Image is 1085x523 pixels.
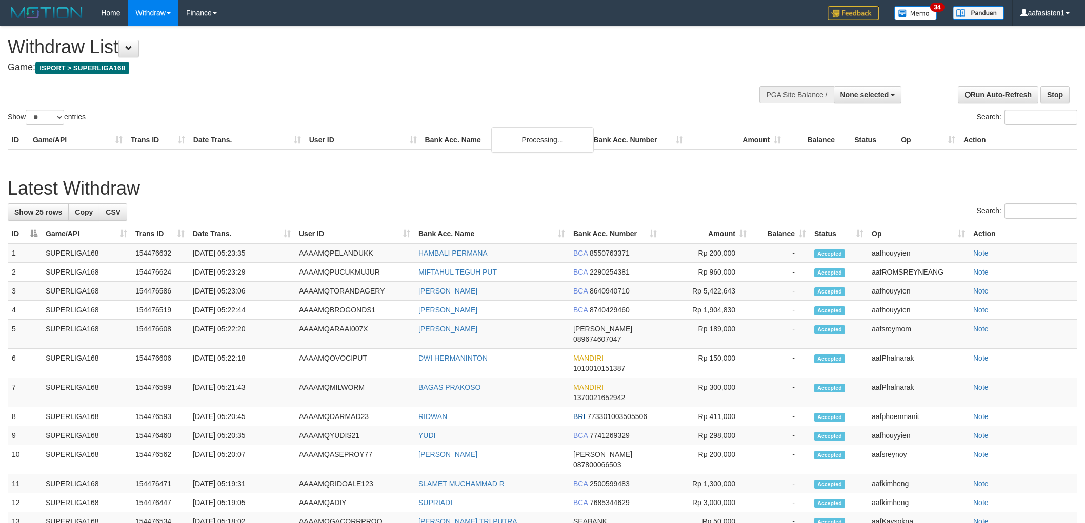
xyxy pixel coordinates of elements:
[573,268,588,276] span: BCA
[661,320,751,349] td: Rp 189,000
[973,306,989,314] a: Note
[810,224,868,243] th: Status: activate to sort column ascending
[295,224,414,243] th: User ID: activate to sort column ascending
[587,412,647,421] span: Copy 773301003505506 to clipboard
[573,393,625,402] span: Copy 1370021652942 to clipboard
[295,301,414,320] td: AAAAMQBROGONDS1
[814,451,845,459] span: Accepted
[99,203,127,221] a: CSV
[42,224,131,243] th: Game/API: activate to sort column ascending
[573,461,621,469] span: Copy 087800066503 to clipboard
[42,426,131,445] td: SUPERLIGA168
[973,268,989,276] a: Note
[8,131,29,150] th: ID
[42,407,131,426] td: SUPERLIGA168
[814,480,845,489] span: Accepted
[305,131,421,150] th: User ID
[840,91,889,99] span: None selected
[8,301,42,320] td: 4
[131,474,189,493] td: 154476471
[661,407,751,426] td: Rp 411,000
[589,131,687,150] th: Bank Acc. Number
[573,249,588,257] span: BCA
[1040,86,1070,103] a: Stop
[814,432,845,441] span: Accepted
[295,282,414,301] td: AAAAMQTORANDAGERY
[814,325,845,334] span: Accepted
[418,268,497,276] a: MIFTAHUL TEGUH PUT
[834,86,902,103] button: None selected
[127,131,189,150] th: Trans ID
[131,445,189,474] td: 154476562
[751,474,810,493] td: -
[42,493,131,512] td: SUPERLIGA168
[189,407,295,426] td: [DATE] 05:20:45
[814,413,845,422] span: Accepted
[418,383,480,391] a: BAGAS PRAKOSO
[418,479,505,488] a: SLAMET MUCHAMMAD R
[8,493,42,512] td: 12
[868,243,969,263] td: aafhouyyien
[751,378,810,407] td: -
[977,110,1077,125] label: Search:
[751,445,810,474] td: -
[42,445,131,474] td: SUPERLIGA168
[973,249,989,257] a: Note
[8,407,42,426] td: 8
[868,474,969,493] td: aafkimheng
[8,243,42,263] td: 1
[189,474,295,493] td: [DATE] 05:19:31
[751,263,810,282] td: -
[573,450,632,458] span: [PERSON_NAME]
[850,131,897,150] th: Status
[868,301,969,320] td: aafhouyyien
[868,445,969,474] td: aafsreynoy
[868,320,969,349] td: aafsreymom
[661,243,751,263] td: Rp 200,000
[131,301,189,320] td: 154476519
[189,320,295,349] td: [DATE] 05:22:20
[189,131,305,150] th: Date Trans.
[418,287,477,295] a: [PERSON_NAME]
[8,474,42,493] td: 11
[8,445,42,474] td: 10
[573,412,585,421] span: BRI
[29,131,127,150] th: Game/API
[42,301,131,320] td: SUPERLIGA168
[973,450,989,458] a: Note
[8,203,69,221] a: Show 25 rows
[759,86,833,103] div: PGA Site Balance /
[590,249,630,257] span: Copy 8550763371 to clipboard
[661,349,751,378] td: Rp 150,000
[8,110,86,125] label: Show entries
[573,306,588,314] span: BCA
[573,325,632,333] span: [PERSON_NAME]
[189,426,295,445] td: [DATE] 05:20:35
[418,354,488,362] a: DWI HERMANINTON
[868,224,969,243] th: Op: activate to sort column ascending
[131,263,189,282] td: 154476624
[295,378,414,407] td: AAAAMQMILWORM
[751,493,810,512] td: -
[295,243,414,263] td: AAAAMQPELANDUKK
[8,37,713,57] h1: Withdraw List
[421,131,590,150] th: Bank Acc. Name
[661,282,751,301] td: Rp 5,422,643
[973,354,989,362] a: Note
[661,263,751,282] td: Rp 960,000
[295,349,414,378] td: AAAAMQOVOCIPUT
[8,5,86,20] img: MOTION_logo.png
[414,224,569,243] th: Bank Acc. Name: activate to sort column ascending
[590,479,630,488] span: Copy 2500599483 to clipboard
[785,131,850,150] th: Balance
[751,320,810,349] td: -
[189,445,295,474] td: [DATE] 05:20:07
[973,431,989,440] a: Note
[42,474,131,493] td: SUPERLIGA168
[590,287,630,295] span: Copy 8640940710 to clipboard
[295,320,414,349] td: AAAAMQARAAI007X
[973,498,989,507] a: Note
[131,378,189,407] td: 154476599
[131,320,189,349] td: 154476608
[868,407,969,426] td: aafphoenmanit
